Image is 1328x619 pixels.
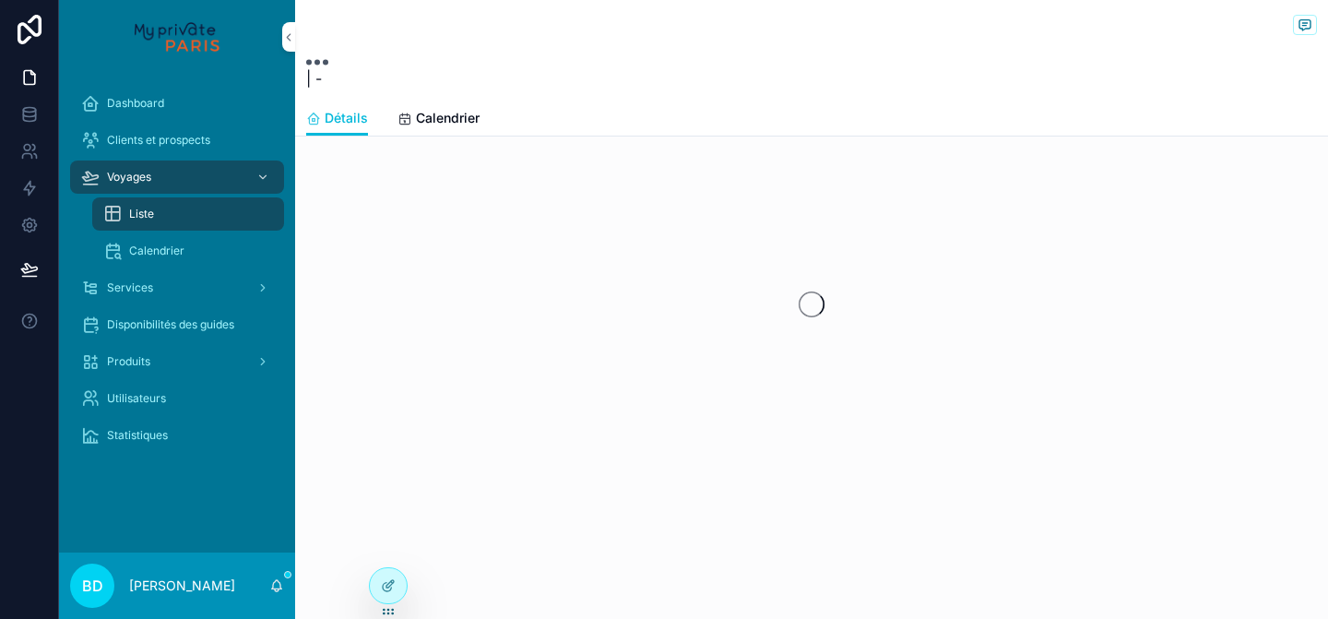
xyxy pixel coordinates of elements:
a: Utilisateurs [70,382,284,415]
p: [PERSON_NAME] [129,577,235,595]
a: Clients et prospects [70,124,284,157]
a: Détails [306,101,368,137]
span: Calendrier [129,244,184,258]
img: App logo [135,22,219,52]
a: Produits [70,345,284,378]
a: Liste [92,197,284,231]
span: | - [306,67,328,89]
span: Produits [107,354,150,369]
a: Disponibilités des guides [70,308,284,341]
span: Dashboard [107,96,164,111]
a: Dashboard [70,87,284,120]
span: Détails [325,109,368,127]
span: Clients et prospects [107,133,210,148]
a: Services [70,271,284,304]
span: Calendrier [416,109,480,127]
div: scrollable content [59,74,295,476]
span: Services [107,280,153,295]
a: Voyages [70,161,284,194]
span: Voyages [107,170,151,185]
a: Calendrier [397,101,480,138]
span: Utilisateurs [107,391,166,406]
span: BD [82,575,103,597]
span: Liste [129,207,154,221]
a: Calendrier [92,234,284,268]
a: Statistiques [70,419,284,452]
span: Statistiques [107,428,168,443]
span: Disponibilités des guides [107,317,234,332]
